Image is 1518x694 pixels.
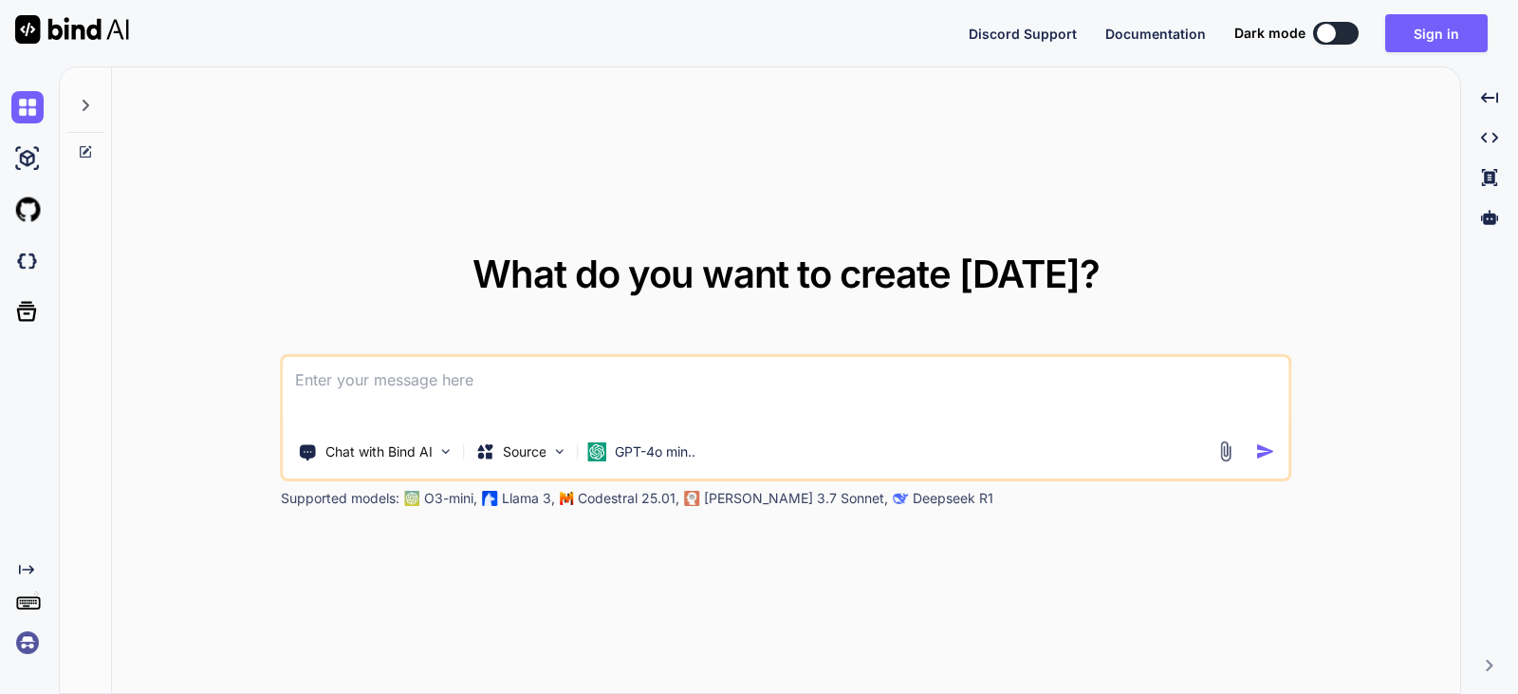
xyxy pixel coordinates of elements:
img: icon [1255,441,1275,461]
p: O3-mini, [424,489,477,508]
p: Source [503,442,546,461]
img: Bind AI [15,15,129,44]
img: ai-studio [11,142,44,175]
button: Documentation [1105,24,1206,44]
span: Dark mode [1234,24,1305,43]
p: Llama 3, [502,489,555,508]
span: Discord Support [969,26,1077,42]
img: GPT-4 [405,491,420,506]
img: claude [685,491,700,506]
p: Supported models: [281,489,399,508]
img: signin [11,627,44,659]
span: Documentation [1105,26,1206,42]
p: [PERSON_NAME] 3.7 Sonnet, [704,489,888,508]
p: Codestral 25.01, [578,489,679,508]
img: githubLight [11,194,44,226]
img: Pick Tools [438,443,454,460]
img: Pick Models [552,443,568,460]
button: Sign in [1385,14,1488,52]
span: What do you want to create [DATE]? [472,251,1100,297]
img: Llama2 [483,491,498,506]
button: Discord Support [969,24,1077,44]
p: Chat with Bind AI [325,442,433,461]
img: chat [11,91,44,123]
p: GPT-4o min.. [615,442,695,461]
img: claude [894,491,909,506]
img: attachment [1214,441,1236,462]
img: Mistral-AI [561,492,574,505]
img: GPT-4o mini [588,442,607,461]
p: Deepseek R1 [913,489,993,508]
img: darkCloudIdeIcon [11,245,44,277]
